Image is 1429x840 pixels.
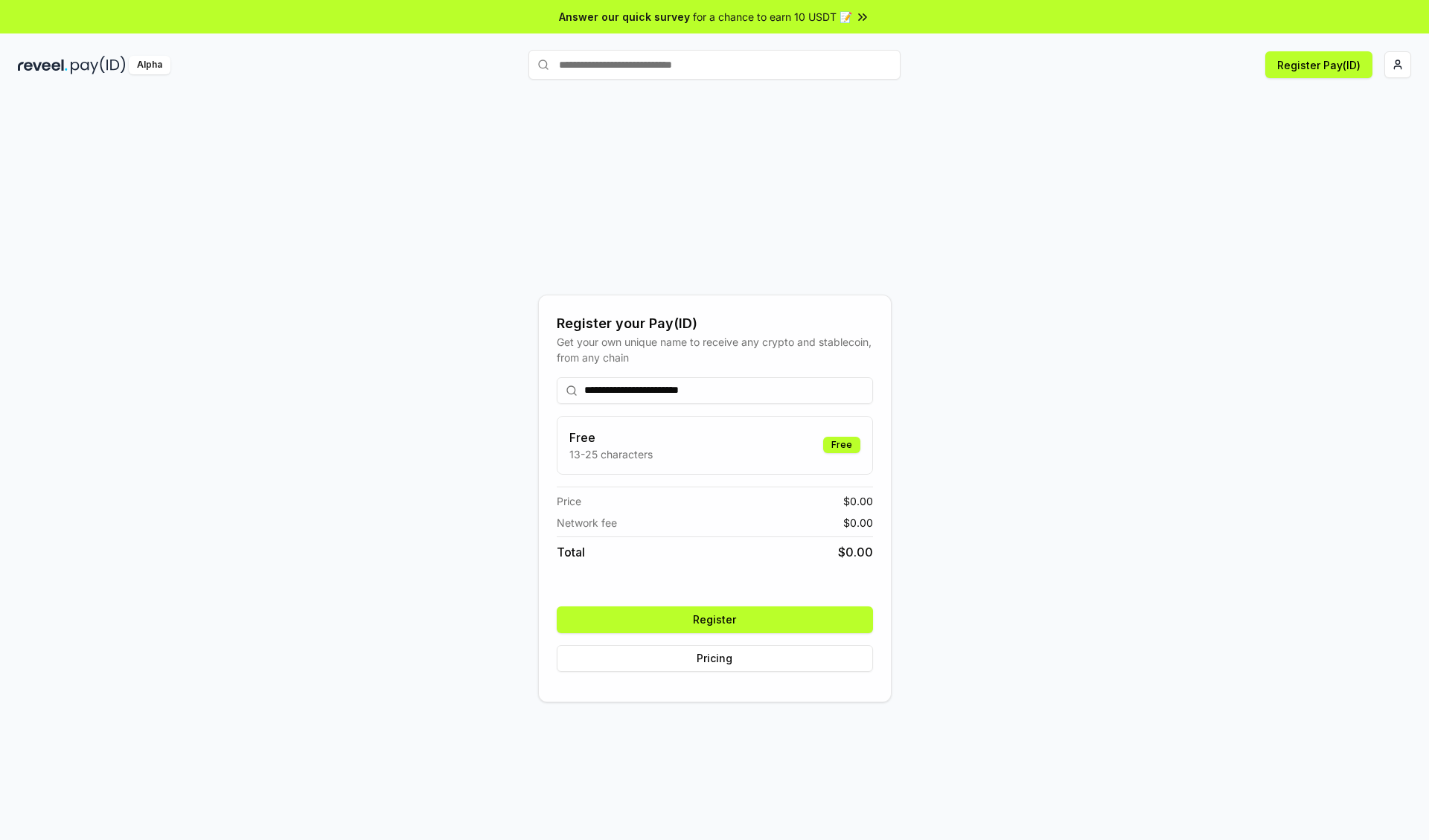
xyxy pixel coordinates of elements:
[129,56,170,74] div: Alpha
[557,515,617,530] span: Network fee
[557,645,873,672] button: Pricing
[823,437,860,453] div: Free
[557,543,585,561] span: Total
[559,9,690,25] span: Answer our quick survey
[838,543,873,561] span: $ 0.00
[18,56,68,74] img: reveel_dark
[843,493,873,509] span: $ 0.00
[569,429,653,446] h3: Free
[1265,51,1372,78] button: Register Pay(ID)
[569,446,653,462] p: 13-25 characters
[557,606,873,633] button: Register
[693,9,852,25] span: for a chance to earn 10 USDT 📝
[557,493,581,509] span: Price
[843,515,873,530] span: $ 0.00
[557,313,873,334] div: Register your Pay(ID)
[71,56,126,74] img: pay_id
[557,334,873,365] div: Get your own unique name to receive any crypto and stablecoin, from any chain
